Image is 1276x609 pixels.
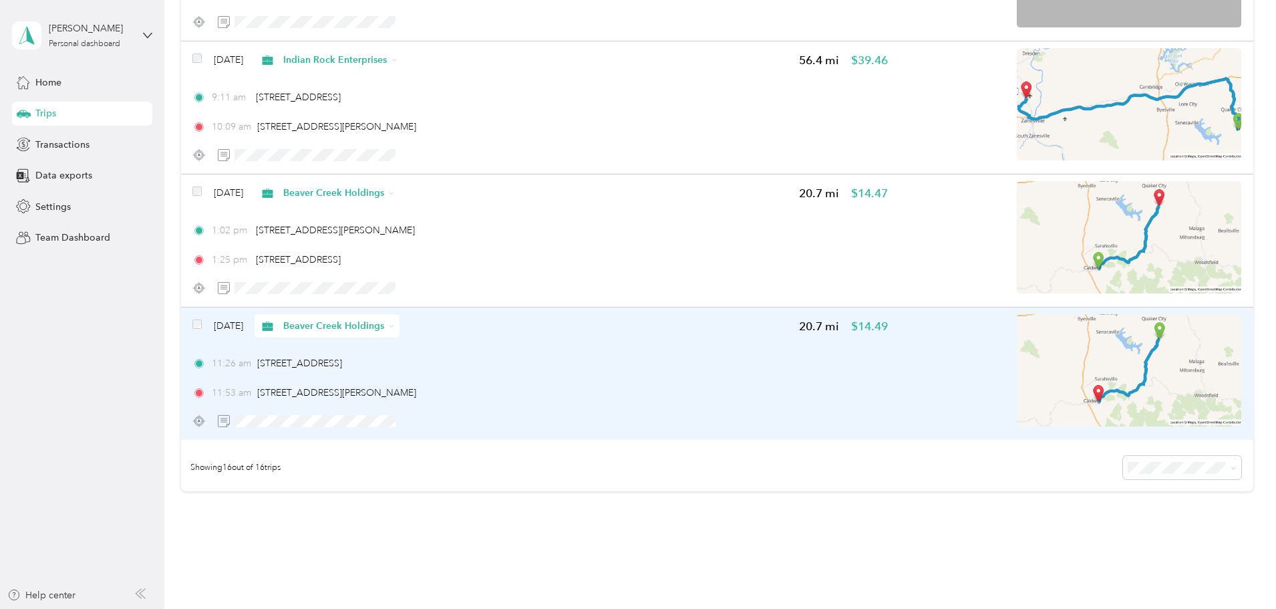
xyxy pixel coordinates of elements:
span: Showing 16 out of 16 trips [181,462,281,474]
span: Home [35,76,61,90]
span: $14.49 [851,318,888,335]
img: minimap [1017,314,1241,427]
span: Transactions [35,138,90,152]
span: $14.47 [851,185,888,202]
span: Data exports [35,168,92,182]
span: Indian Rock Enterprises [283,53,387,67]
span: 56.4 mi [799,52,839,69]
span: [STREET_ADDRESS] [256,92,341,103]
span: [STREET_ADDRESS][PERSON_NAME] [257,121,416,132]
img: minimap [1017,48,1241,160]
span: [DATE] [214,186,243,200]
span: 9:11 am [212,90,250,104]
span: Trips [35,106,56,120]
span: Beaver Creek Holdings [283,319,385,333]
span: 20.7 mi [799,185,839,202]
span: [STREET_ADDRESS] [257,358,342,369]
span: 1:02 pm [212,223,250,237]
span: Settings [35,200,71,214]
span: 11:53 am [212,386,251,400]
iframe: Everlance-gr Chat Button Frame [1201,534,1276,609]
span: [DATE] [214,319,243,333]
button: Help center [7,588,75,602]
span: 1:25 pm [212,253,250,267]
span: 11:26 am [212,356,251,370]
span: 20.7 mi [799,318,839,335]
div: Personal dashboard [49,40,120,48]
img: minimap [1017,181,1241,293]
span: $39.46 [851,52,888,69]
span: [DATE] [214,53,243,67]
span: Beaver Creek Holdings [283,186,385,200]
span: [STREET_ADDRESS] [256,254,341,265]
div: [PERSON_NAME] [49,21,132,35]
span: [STREET_ADDRESS][PERSON_NAME] [256,225,415,236]
span: Team Dashboard [35,231,110,245]
span: [STREET_ADDRESS][PERSON_NAME] [257,387,416,398]
span: 10:09 am [212,120,251,134]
